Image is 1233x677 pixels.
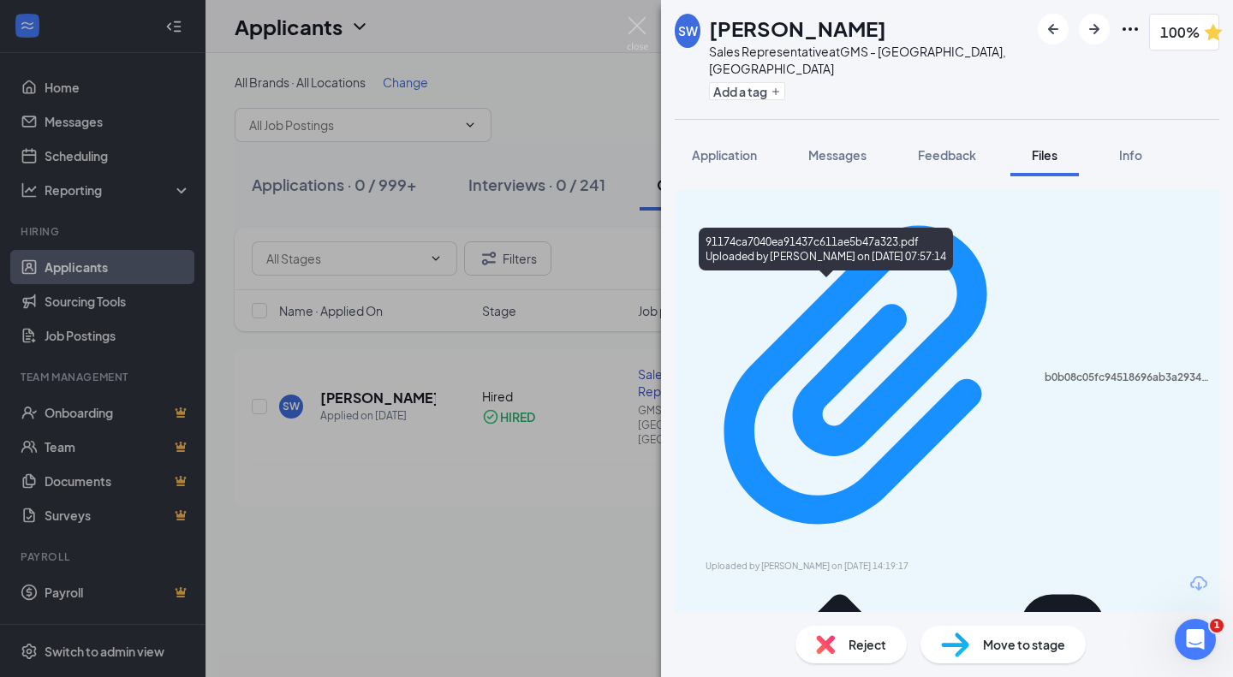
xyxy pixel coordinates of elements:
div: Uploaded by [PERSON_NAME] on [DATE] 14:19:17 [706,560,962,573]
span: Messages [808,147,867,163]
button: ArrowLeftNew [1038,14,1069,45]
svg: ArrowLeftNew [1043,19,1063,39]
span: 100% [1160,21,1200,43]
span: 1 [1210,619,1224,632]
h1: [PERSON_NAME] [709,14,886,43]
div: Sales Representative at GMS - [GEOGRAPHIC_DATA], [GEOGRAPHIC_DATA] [709,43,1029,77]
svg: Ellipses [1120,19,1141,39]
div: SW [678,22,698,39]
svg: Plus [771,86,781,97]
span: Files [1032,147,1057,163]
span: Info [1119,147,1142,163]
span: Move to stage [983,635,1065,654]
a: Paperclipb0b08c05fc94518696ab3a2934567ab8.pdfUploaded by [PERSON_NAME] on [DATE] 14:19:17 [685,198,1209,573]
span: Application [692,147,757,163]
svg: Download [1188,573,1209,594]
iframe: Intercom live chat [1175,619,1216,660]
span: Reject [849,635,886,654]
svg: ArrowRight [1084,19,1105,39]
svg: Paperclip [685,198,1045,557]
div: b0b08c05fc94518696ab3a2934567ab8.pdf [1045,371,1209,384]
div: 91174ca7040ea91437c611ae5b47a323.pdf Uploaded by [PERSON_NAME] on [DATE] 07:57:14 [699,228,953,270]
button: PlusAdd a tag [709,82,785,100]
span: Feedback [918,147,976,163]
button: ArrowRight [1079,14,1110,45]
